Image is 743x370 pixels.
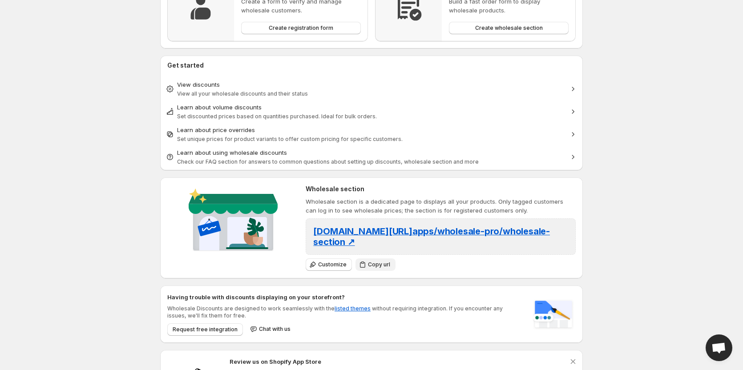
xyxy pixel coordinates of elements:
[318,261,347,268] span: Customize
[177,90,308,97] span: View all your wholesale discounts and their status
[449,22,569,34] button: Create wholesale section
[306,197,576,215] p: Wholesale section is a dedicated page to displays all your products. Only tagged customers can lo...
[313,226,550,247] span: [DOMAIN_NAME][URL] apps/wholesale-pro/wholesale-section ↗
[177,80,566,89] div: View discounts
[306,258,352,271] button: Customize
[567,355,579,368] button: Dismiss notification
[167,323,243,336] button: Request free integration
[230,357,556,366] h2: Review us on Shopify App Store
[167,293,522,302] h2: Having trouble with discounts displaying on your storefront?
[246,323,296,335] button: Chat with us
[167,305,522,319] p: Wholesale Discounts are designed to work seamlessly with the without requiring integration. If yo...
[355,258,396,271] button: Copy url
[177,125,566,134] div: Learn about price overrides
[167,61,576,70] h2: Get started
[335,305,371,312] a: listed themes
[177,103,566,112] div: Learn about volume discounts
[313,229,550,246] a: [DOMAIN_NAME][URL]apps/wholesale-pro/wholesale-section ↗
[259,326,291,333] span: Chat with us
[706,334,732,361] div: Open chat
[306,185,576,193] h2: Wholesale section
[173,326,238,333] span: Request free integration
[177,158,479,165] span: Check our FAQ section for answers to common questions about setting up discounts, wholesale secti...
[185,185,281,258] img: Wholesale section
[177,148,566,157] div: Learn about using wholesale discounts
[177,136,403,142] span: Set unique prices for product variants to offer custom pricing for specific customers.
[475,24,543,32] span: Create wholesale section
[269,24,333,32] span: Create registration form
[368,261,390,268] span: Copy url
[177,113,377,120] span: Set discounted prices based on quantities purchased. Ideal for bulk orders.
[241,22,361,34] button: Create registration form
